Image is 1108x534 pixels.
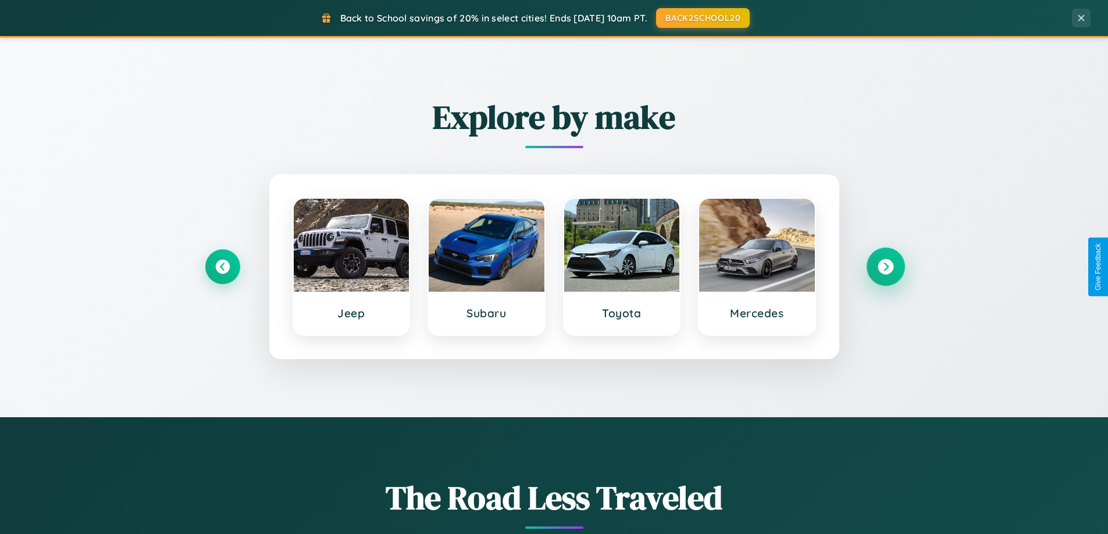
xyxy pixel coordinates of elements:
[305,306,398,320] h3: Jeep
[205,95,903,139] h2: Explore by make
[440,306,533,320] h3: Subaru
[205,475,903,520] h1: The Road Less Traveled
[711,306,803,320] h3: Mercedes
[656,8,750,28] button: BACK2SCHOOL20
[1094,243,1102,291] div: Give Feedback
[340,12,647,24] span: Back to School savings of 20% in select cities! Ends [DATE] 10am PT.
[576,306,668,320] h3: Toyota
